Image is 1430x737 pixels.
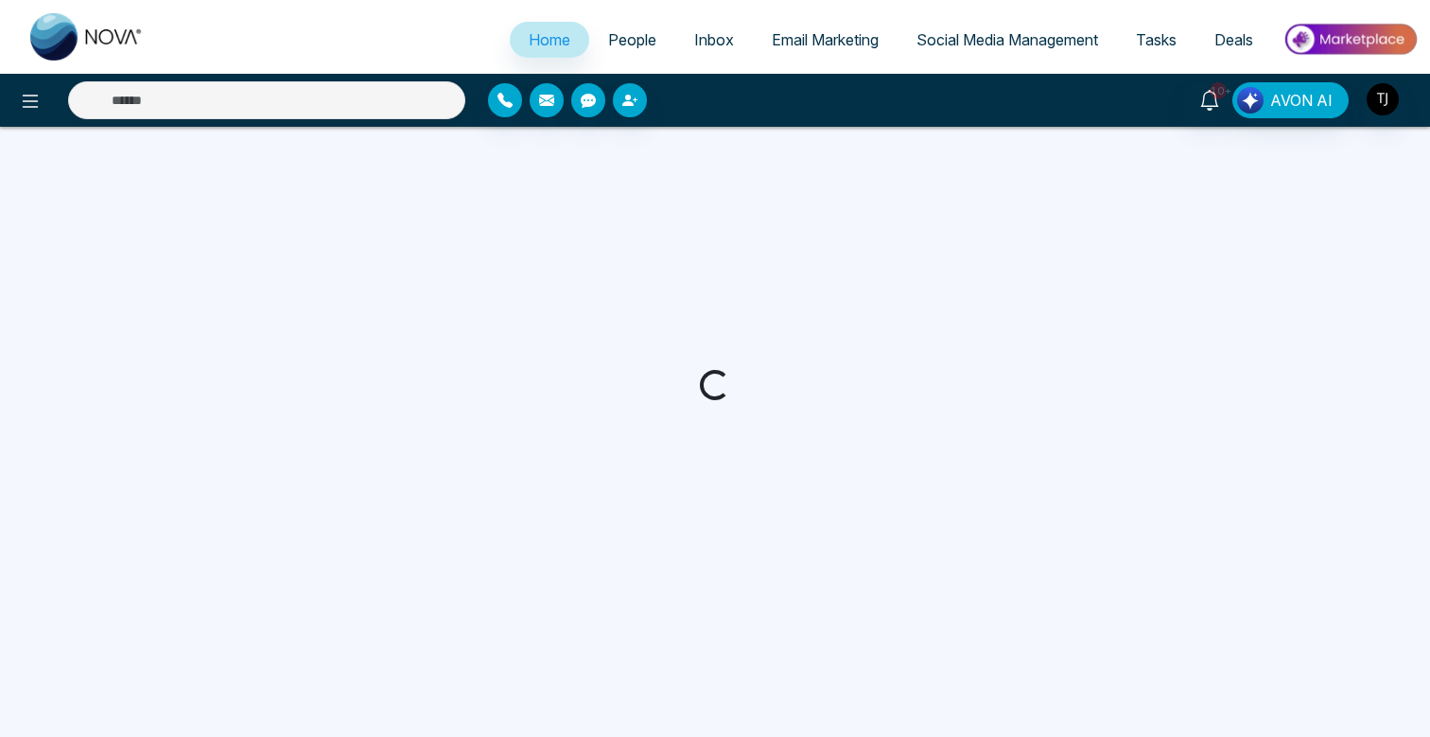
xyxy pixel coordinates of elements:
span: Home [529,30,570,49]
span: 10+ [1210,82,1227,99]
span: Tasks [1136,30,1177,49]
span: Deals [1214,30,1253,49]
span: AVON AI [1270,89,1333,112]
img: Market-place.gif [1282,18,1419,61]
button: AVON AI [1232,82,1349,118]
a: Social Media Management [898,22,1117,58]
span: People [608,30,656,49]
img: Nova CRM Logo [30,13,144,61]
a: Tasks [1117,22,1195,58]
span: Social Media Management [916,30,1098,49]
a: Home [510,22,589,58]
img: User Avatar [1367,83,1399,115]
span: Email Marketing [772,30,879,49]
span: Inbox [694,30,734,49]
a: Email Marketing [753,22,898,58]
a: People [589,22,675,58]
img: Lead Flow [1237,87,1264,114]
a: 10+ [1187,82,1232,115]
a: Deals [1195,22,1272,58]
a: Inbox [675,22,753,58]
